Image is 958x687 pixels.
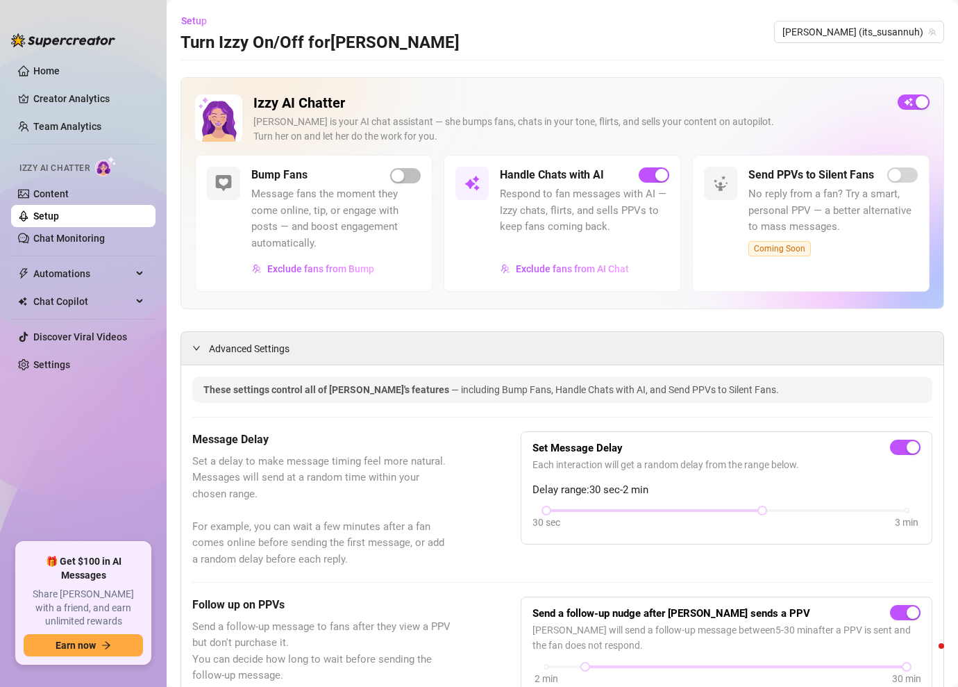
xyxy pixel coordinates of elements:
button: Setup [180,10,218,32]
a: Content [33,188,69,199]
h5: Message Delay [192,431,451,448]
span: Izzy AI Chatter [19,162,90,175]
div: 30 sec [532,515,560,530]
a: Setup [33,210,59,222]
span: Setup [181,15,207,26]
img: svg%3e [712,175,729,192]
img: logo-BBDzfeDw.svg [11,33,115,47]
span: No reply from a fan? Try a smart, personal PPV — a better alternative to mass messages. [748,186,918,235]
span: Send a follow-up message to fans after they view a PPV but don't purchase it. You can decide how ... [192,619,451,684]
div: [PERSON_NAME] is your AI chat assistant — she bumps fans, chats in your tone, flirts, and sells y... [253,115,886,144]
button: Exclude fans from Bump [251,258,375,280]
h3: Turn Izzy On/Off for [PERSON_NAME] [180,32,460,54]
span: Share [PERSON_NAME] with a friend, and earn unlimited rewards [24,588,143,629]
span: Automations [33,263,132,285]
a: Settings [33,359,70,370]
span: Chat Copilot [33,290,132,313]
strong: Set Message Delay [532,442,623,454]
button: Earn nowarrow-right [24,634,143,656]
span: Coming Soon [748,241,811,256]
span: Exclude fans from Bump [267,263,374,274]
span: Message fans the moment they come online, tip, or engage with posts — and boost engagement automa... [251,186,421,251]
span: team [928,28,936,36]
a: Home [33,65,60,76]
img: svg%3e [501,264,510,274]
span: Delay range: 30 sec - 2 min [532,482,921,499]
span: These settings control all of [PERSON_NAME]'s features [203,384,451,395]
span: Exclude fans from AI Chat [516,263,629,274]
img: AI Chatter [95,156,117,176]
span: Advanced Settings [209,341,289,356]
h5: Send PPVs to Silent Fans [748,167,874,183]
h5: Follow up on PPVs [192,597,451,613]
span: [PERSON_NAME] will send a follow-up message between 5 - 30 min after a PPV is sent and the fan do... [532,622,921,653]
img: Chat Copilot [18,297,27,306]
span: Each interaction will get a random delay from the range below. [532,457,921,472]
span: Susanna (its_susannuh) [782,22,936,42]
div: expanded [192,340,209,356]
img: svg%3e [252,264,262,274]
img: svg%3e [215,175,232,192]
a: Team Analytics [33,121,101,132]
h5: Handle Chats with AI [500,167,604,183]
a: Creator Analytics [33,88,144,110]
span: arrow-right [101,640,111,650]
img: svg%3e [464,175,480,192]
h2: Izzy AI Chatter [253,94,886,112]
a: Discover Viral Videos [33,331,127,342]
div: 2 min [535,671,558,686]
span: expanded [192,344,201,352]
span: Respond to fan messages with AI — Izzy chats, flirts, and sells PPVs to keep fans coming back. [500,186,669,235]
span: 🎁 Get $100 in AI Messages [24,555,143,582]
button: Exclude fans from AI Chat [500,258,630,280]
iframe: Intercom live chat [911,640,944,673]
strong: Send a follow-up nudge after [PERSON_NAME] sends a PPV [532,607,810,620]
span: Earn now [56,640,96,651]
div: 3 min [895,515,918,530]
span: thunderbolt [18,268,29,279]
span: — including Bump Fans, Handle Chats with AI, and Send PPVs to Silent Fans. [451,384,779,395]
span: Set a delay to make message timing feel more natural. Messages will send at a random time within ... [192,454,451,568]
div: 30 min [892,671,921,686]
a: Chat Monitoring [33,233,105,244]
img: Izzy AI Chatter [195,94,242,142]
h5: Bump Fans [251,167,308,183]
